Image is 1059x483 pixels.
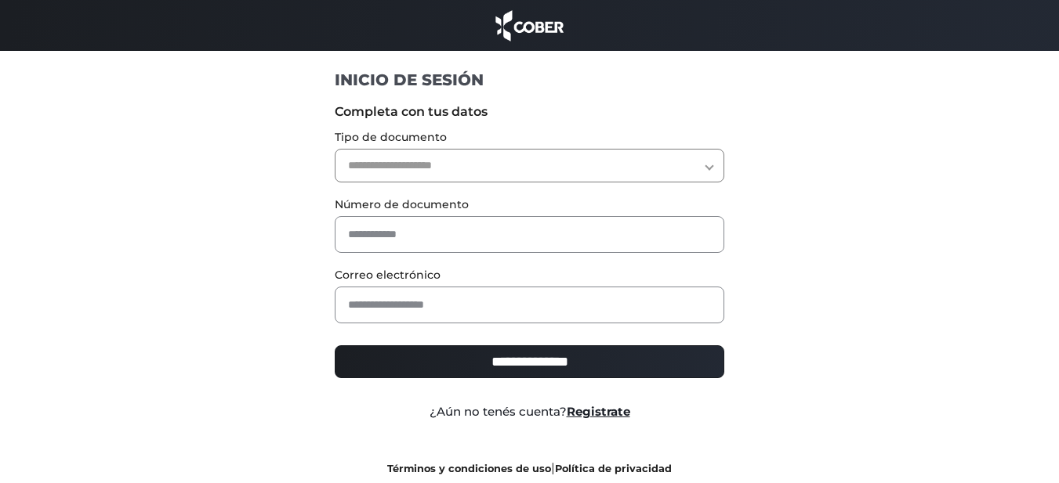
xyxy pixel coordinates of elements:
a: Política de privacidad [555,463,672,474]
label: Tipo de documento [335,129,724,146]
img: cober_marca.png [491,8,568,43]
a: Registrate [567,404,630,419]
label: Completa con tus datos [335,103,724,121]
label: Correo electrónico [335,267,724,283]
label: Número de documento [335,196,724,213]
h1: INICIO DE SESIÓN [335,70,724,90]
div: ¿Aún no tenés cuenta? [323,403,736,421]
a: Términos y condiciones de uso [387,463,551,474]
